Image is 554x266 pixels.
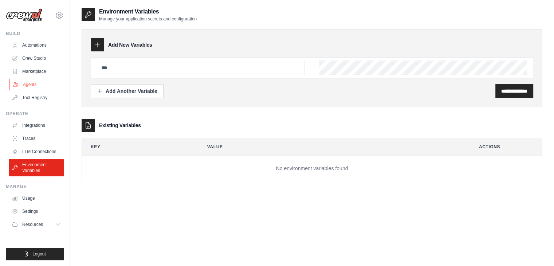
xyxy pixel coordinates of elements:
[470,138,542,156] th: Actions
[99,16,197,22] p: Manage your application secrets and configuration
[9,66,64,77] a: Marketplace
[9,206,64,217] a: Settings
[82,138,193,156] th: Key
[22,222,43,227] span: Resources
[9,39,64,51] a: Automations
[9,52,64,64] a: Crew Studio
[9,92,64,103] a: Tool Registry
[99,122,141,129] h3: Existing Variables
[6,248,64,260] button: Logout
[6,184,64,189] div: Manage
[9,133,64,144] a: Traces
[108,41,152,48] h3: Add New Variables
[6,111,64,117] div: Operate
[32,251,46,257] span: Logout
[199,138,464,156] th: Value
[82,156,542,181] td: No environment variables found
[6,8,42,22] img: Logo
[6,31,64,36] div: Build
[97,87,157,95] div: Add Another Variable
[9,192,64,204] a: Usage
[9,146,64,157] a: LLM Connections
[91,84,164,98] button: Add Another Variable
[9,120,64,131] a: Integrations
[9,219,64,230] button: Resources
[9,79,64,90] a: Agents
[9,159,64,176] a: Environment Variables
[99,7,197,16] h2: Environment Variables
